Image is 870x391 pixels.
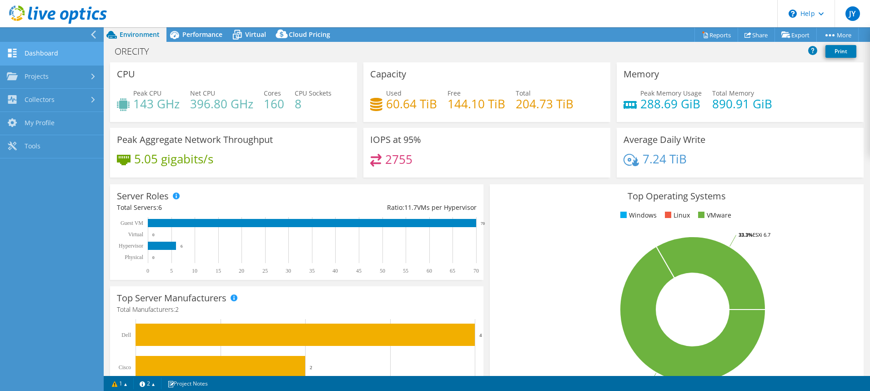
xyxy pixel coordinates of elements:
h4: 160 [264,99,284,109]
a: 1 [106,378,134,389]
span: Free [448,89,461,97]
h3: CPU [117,69,135,79]
a: Project Notes [161,378,214,389]
span: Used [386,89,402,97]
h3: Server Roles [117,191,169,201]
text: 0 [146,268,149,274]
li: Windows [618,210,657,220]
text: Cisco [119,364,131,371]
a: Share [738,28,775,42]
a: Reports [694,28,738,42]
span: Total Memory [712,89,754,97]
h3: Average Daily Write [624,135,705,145]
h4: 60.64 TiB [386,99,437,109]
h3: Capacity [370,69,406,79]
text: 40 [332,268,338,274]
h4: 144.10 TiB [448,99,505,109]
text: 45 [356,268,362,274]
text: 25 [262,268,268,274]
text: 0 [152,233,155,237]
text: 6 [181,244,183,249]
span: Environment [120,30,160,39]
text: 5 [170,268,173,274]
span: Cloud Pricing [289,30,330,39]
h3: Top Server Manufacturers [117,293,226,303]
h3: Memory [624,69,659,79]
text: 10 [192,268,197,274]
text: 70 [481,221,485,226]
span: Peak Memory Usage [640,89,702,97]
span: 11.7 [404,203,417,212]
a: 2 [133,378,161,389]
text: 50 [380,268,385,274]
text: 20 [239,268,244,274]
a: Export [774,28,817,42]
text: Guest VM [121,220,143,226]
span: Total [516,89,531,97]
text: 35 [309,268,315,274]
h4: 396.80 GHz [190,99,253,109]
h4: 8 [295,99,332,109]
span: Cores [264,89,281,97]
tspan: 33.3% [739,231,753,238]
div: Total Servers: [117,203,297,213]
h4: 7.24 TiB [643,154,687,164]
text: Virtual [128,231,144,238]
h4: 5.05 gigabits/s [134,154,213,164]
li: VMware [696,210,731,220]
text: 15 [216,268,221,274]
span: Performance [182,30,222,39]
span: 6 [158,203,162,212]
text: Hypervisor [119,243,143,249]
h3: Peak Aggregate Network Throughput [117,135,273,145]
h3: Top Operating Systems [497,191,856,201]
span: Virtual [245,30,266,39]
h4: 890.91 GiB [712,99,772,109]
h1: ORECITY [111,46,163,56]
span: JY [845,6,860,21]
text: 60 [427,268,432,274]
h3: IOPS at 95% [370,135,421,145]
h4: 204.73 TiB [516,99,573,109]
h4: Total Manufacturers: [117,305,477,315]
a: More [816,28,859,42]
tspan: ESXi 6.7 [753,231,770,238]
span: Peak CPU [133,89,161,97]
text: 0 [152,255,155,260]
text: 65 [450,268,455,274]
text: Dell [121,332,131,338]
text: Physical [125,254,143,260]
a: Print [825,45,856,58]
text: 70 [473,268,479,274]
h4: 288.69 GiB [640,99,702,109]
text: 55 [403,268,408,274]
text: 2 [310,365,312,370]
span: 2 [175,305,179,314]
h4: 143 GHz [133,99,180,109]
li: Linux [663,210,690,220]
h4: 2755 [385,154,412,164]
span: Net CPU [190,89,215,97]
span: CPU Sockets [295,89,332,97]
div: Ratio: VMs per Hypervisor [297,203,477,213]
text: 30 [286,268,291,274]
svg: \n [789,10,797,18]
text: 4 [479,332,482,338]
